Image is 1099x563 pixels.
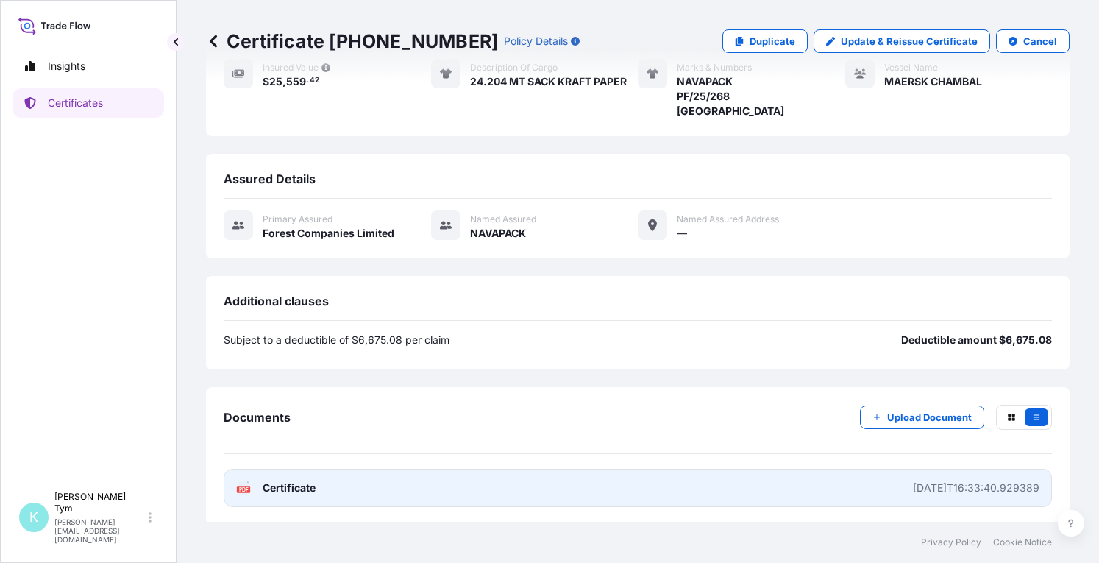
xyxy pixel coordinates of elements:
a: Insights [13,52,164,81]
span: Certificate [263,481,316,495]
button: Upload Document [860,406,984,429]
a: PDFCertificate[DATE]T16:33:40.929389 [224,469,1052,507]
a: Update & Reissue Certificate [814,29,990,53]
p: Deductible amount $6,675.08 [901,333,1052,347]
p: [PERSON_NAME] Tym [54,491,146,514]
span: Named Assured [470,213,536,225]
span: Primary assured [263,213,332,225]
span: NAVAPACK [470,226,526,241]
span: Named Assured Address [677,213,779,225]
p: Insights [48,59,85,74]
text: PDF [239,487,249,492]
span: Documents [224,410,291,425]
span: K [29,510,38,525]
p: Certificates [48,96,103,110]
p: [PERSON_NAME][EMAIL_ADDRESS][DOMAIN_NAME] [54,517,146,544]
p: Subject to a deductible of $6,675.08 per claim [224,333,449,347]
span: — [677,226,687,241]
a: Duplicate [722,29,808,53]
p: Certificate [PHONE_NUMBER] [206,29,498,53]
p: Update & Reissue Certificate [841,34,978,49]
p: Policy Details [504,34,568,49]
a: Certificates [13,88,164,118]
p: Upload Document [887,410,972,425]
span: . [307,78,309,83]
p: Duplicate [750,34,795,49]
a: Privacy Policy [921,537,981,548]
span: Forest Companies Limited [263,226,394,241]
p: Cancel [1023,34,1057,49]
button: Cancel [996,29,1070,53]
a: Cookie Notice [993,537,1052,548]
span: NAVAPACK PF/25/268 [GEOGRAPHIC_DATA] [677,74,784,118]
span: 42 [310,78,319,83]
span: Additional clauses [224,294,329,308]
div: [DATE]T16:33:40.929389 [913,481,1039,495]
span: Assured Details [224,171,316,186]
